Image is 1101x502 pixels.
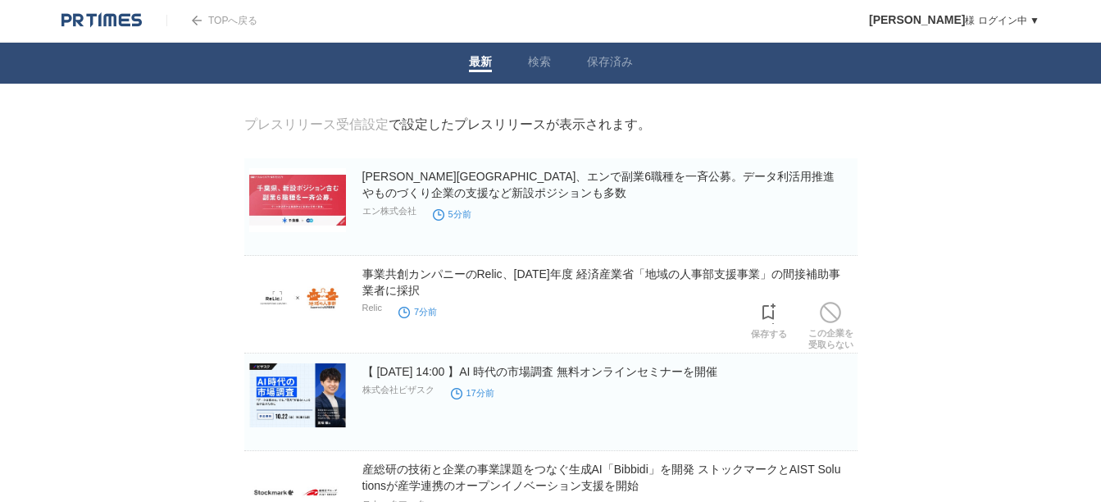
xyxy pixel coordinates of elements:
a: 事業共創カンパニーのRelic、[DATE]年度 経済産業省「地域の人事部支援事業」の間接補助事業者に採択 [362,267,840,297]
span: [PERSON_NAME] [869,13,965,26]
p: エン株式会社 [362,205,416,217]
a: 保存済み [587,55,633,72]
a: [PERSON_NAME]様 ログイン中 ▼ [869,15,1040,26]
img: arrow.png [192,16,202,25]
time: 7分前 [398,307,437,317]
a: プレスリリース受信設定 [244,117,389,131]
a: 産総研の技術と企業の事業課題をつなぐ生成AI「Bibbidi」を開発 ストックマークとAIST Solutionsが産学連携のオープンイノベーション支援を開始 [362,463,841,492]
a: この企業を受取らない [808,298,853,350]
time: 5分前 [433,209,471,219]
div: で設定したプレスリリースが表示されます。 [244,116,651,134]
time: 17分前 [451,388,494,398]
a: [PERSON_NAME][GEOGRAPHIC_DATA]、エンで副業6職種を一斉公募。データ利活用推進やものづくり企業の支援など新設ポジションも多数 [362,170,835,199]
p: Relic [362,303,382,313]
img: 事業共創カンパニーのRelic、令和7年度 経済産業省「地域の人事部支援事業」の間接補助事業者に採択 [249,266,346,330]
a: 最新 [469,55,492,72]
img: 【 10/22 (水) 14:00 】AI 時代の市場調査 無料オンラインセミナーを開催 [249,363,346,427]
a: 【 [DATE] 14:00 】AI 時代の市場調査 無料オンラインセミナーを開催 [362,365,718,378]
p: 株式会社ビザスク [362,384,434,396]
a: 検索 [528,55,551,72]
img: 千葉県、エンで副業6職種を一斉公募。データ利活用推進やものづくり企業の支援など新設ポジションも多数 [249,168,346,232]
a: 保存する [751,299,787,340]
img: logo.png [61,12,142,29]
a: TOPへ戻る [166,15,257,26]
